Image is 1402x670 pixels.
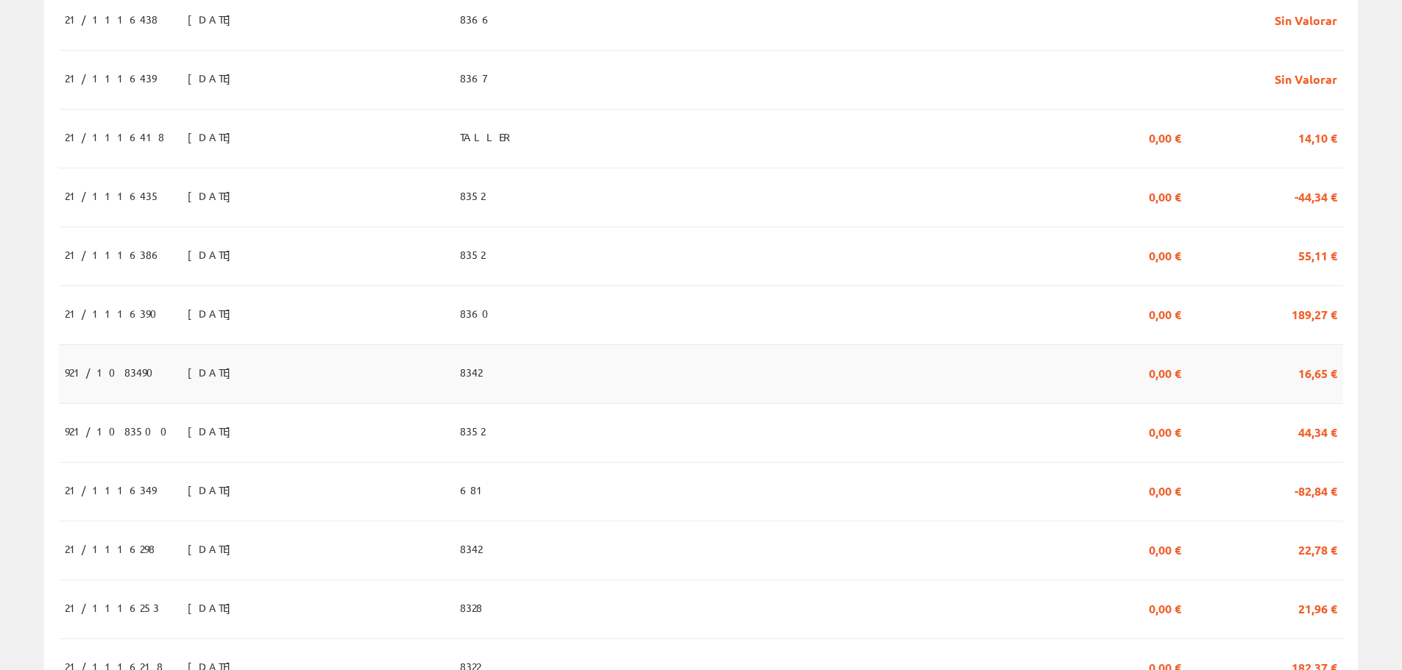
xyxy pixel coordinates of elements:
span: 0,00 € [1149,360,1181,385]
span: [DATE] [188,418,238,443]
span: [DATE] [188,7,238,32]
span: 189,27 € [1292,301,1337,326]
span: 681 [460,477,489,502]
span: [DATE] [188,301,238,326]
span: 0,00 € [1149,242,1181,267]
span: 21/1116298 [65,536,155,561]
span: [DATE] [188,124,238,149]
span: 21/1116438 [65,7,157,32]
span: [DATE] [188,360,238,385]
span: [DATE] [188,477,238,502]
span: 8328 [460,595,482,620]
span: 22,78 € [1298,536,1337,561]
span: 16,65 € [1298,360,1337,385]
span: 14,10 € [1298,124,1337,149]
span: 8342 [460,536,482,561]
span: 21/1116253 [65,595,159,620]
span: -44,34 € [1295,183,1337,208]
span: 8352 [460,418,485,443]
span: 21/1116418 [65,124,164,149]
span: 8367 [460,65,486,90]
span: 0,00 € [1149,595,1181,620]
span: 21/1116386 [65,242,162,267]
span: 21/1116390 [65,301,166,326]
span: -82,84 € [1295,477,1337,502]
span: 0,00 € [1149,536,1181,561]
span: [DATE] [188,183,238,208]
span: 44,34 € [1298,418,1337,443]
span: 21/1116439 [65,65,156,90]
span: [DATE] [188,536,238,561]
span: 0,00 € [1149,418,1181,443]
span: 21,96 € [1298,595,1337,620]
span: 21/1116349 [65,477,156,502]
span: [DATE] [188,595,238,620]
span: 8342 [460,360,482,385]
span: [DATE] [188,65,238,90]
span: 0,00 € [1149,301,1181,326]
span: 55,11 € [1298,242,1337,267]
span: TALLER [460,124,516,149]
span: Sin Valorar [1275,65,1337,90]
span: 0,00 € [1149,477,1181,502]
span: 921/1083500 [65,418,176,443]
span: [DATE] [188,242,238,267]
span: 0,00 € [1149,183,1181,208]
span: 0,00 € [1149,124,1181,149]
span: 8366 [460,7,492,32]
span: Sin Valorar [1275,7,1337,32]
span: 21/1116435 [65,183,160,208]
span: 8352 [460,242,485,267]
span: 8360 [460,301,498,326]
span: 921/1083490 [65,360,162,385]
span: 8352 [460,183,485,208]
